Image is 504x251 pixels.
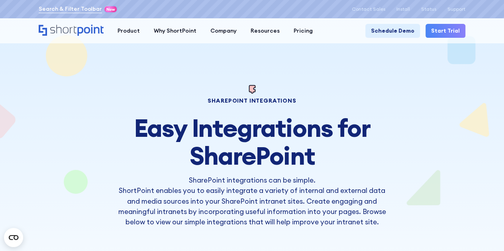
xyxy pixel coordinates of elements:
a: Support [447,6,465,12]
a: Status [421,6,436,12]
div: Resources [251,27,280,35]
div: Pricing [294,27,313,35]
a: Product [110,24,147,38]
a: Contact Sales [352,6,385,12]
h2: Easy Integrations for SharePoint [114,114,390,169]
h3: SharePoint integrations can be simple. [114,175,390,185]
button: Open CMP widget [4,228,23,247]
div: Widget de chat [361,159,504,251]
a: Install [396,6,410,12]
a: Resources [243,24,286,38]
iframe: Chat Widget [361,159,504,251]
a: Company [203,24,243,38]
a: Start Trial [426,24,465,38]
a: Search & Filter Toolbar [39,5,102,13]
h1: sharepoint integrations [114,98,390,103]
a: Home [39,25,104,37]
div: Product [118,27,140,35]
div: Company [210,27,237,35]
a: Why ShortPoint [147,24,203,38]
p: ShortPoint enables you to easily integrate a variety of internal and external data and media sour... [114,185,390,227]
a: Pricing [286,24,320,38]
a: Schedule Demo [365,24,420,38]
div: Why ShortPoint [154,27,196,35]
